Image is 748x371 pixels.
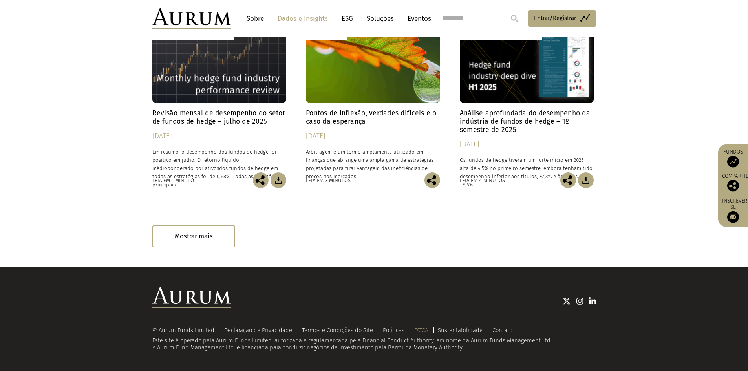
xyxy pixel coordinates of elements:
img: Inscreva-se na nossa newsletter [727,211,739,223]
font: Sobre [247,15,264,23]
font: ESG [342,15,353,23]
font: © Aurum Funds Limited [152,327,214,334]
img: Ícone do Linkedin [589,297,596,305]
font: Entrar/Registrar [534,15,576,22]
font: Análise aprofundada do desempenho da indústria de fundos de hedge – 1º semestre de 2025 [460,109,590,134]
font: Mostrar mais [175,232,213,240]
font: dos fundos de hedge em todas as estratégias foi de 0,68%. Todas as estratégias principais… [152,165,281,188]
a: Termos e Condições do Site [302,327,373,334]
a: Dados de fundos de hedge Revisão mensal de desempenho do setor de fundos de hedge – julho de 2025... [152,20,287,172]
a: Sobre [243,11,268,26]
img: Baixar artigo [578,172,594,188]
font: Revisão mensal de desempenho do setor de fundos de hedge – julho de 2025 [152,109,285,126]
img: Compartilhe esta publicação [424,172,440,188]
a: Políticas [383,327,404,334]
img: Ícone do Instagram [576,297,583,305]
font: Dados e Insights [278,15,328,23]
a: Dados e Insights [274,11,332,26]
a: Soluções [363,11,398,26]
font: Leia em 4 minutos [460,177,505,183]
font: Arbitragem é um termo amplamente utilizado em finanças que abrange uma ampla gama de estratégias ... [306,149,433,179]
font: Soluções [367,15,394,23]
input: Submit [507,11,522,26]
a: Sustentabilidade [438,327,483,334]
a: Eventos [404,11,431,26]
a: Declaração de Privacidade [224,327,292,334]
img: Logotipo da Aurum [152,287,231,308]
font: Fundos [723,148,743,155]
a: Entrar/Registrar [528,10,596,27]
font: [DATE] [306,132,326,140]
a: Fundos [722,148,744,167]
font: Este site é operado pela Aurum Funds Limited, autorizada e regulamentada pela Financial Conduct A... [152,337,552,344]
img: Fundos de acesso [727,155,739,167]
img: Ícone do Twitter [563,297,571,305]
img: Aurum [152,8,231,29]
img: Compartilhe esta publicação [727,179,739,191]
font: Leia em 1 minuto [152,177,194,183]
font: Leia em 3 minutos [306,177,351,183]
font: ponderado por ativos [167,165,219,171]
font: Pontos de inflexão, verdades difíceis e o caso da esperança [306,109,436,126]
font: [DATE] [460,140,479,148]
a: ESG [338,11,357,26]
img: Compartilhe esta publicação [253,172,269,188]
a: Contato [492,327,512,334]
a: Dados de fundos de hedge Análise aprofundada do desempenho da indústria de fundos de hedge – 1º s... [460,20,594,172]
img: Baixar artigo [271,172,286,188]
a: FATCA [414,327,428,334]
img: Compartilhe esta publicação [560,172,576,188]
font: Os fundos de hedge tiveram um forte início em 2025 – alta de 4,5% no primeiro semestre, embora te... [460,157,593,188]
font: A Aurum Fund Management Ltd. é licenciada para conduzir negócios de investimento pela Bermuda Mon... [152,344,463,351]
font: Em resumo, o desempenho dos fundos de hedge foi positivo em julho. O retorno líquido médio [152,149,276,171]
a: Percepções Pontos de inflexão, verdades difíceis e o caso da esperança [DATE] Arbitragem é um ter... [306,20,440,172]
font: Eventos [408,15,431,23]
font: [DATE] [152,132,172,140]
